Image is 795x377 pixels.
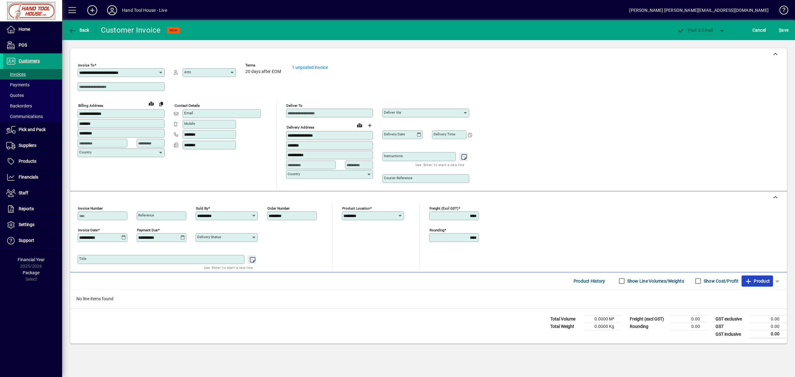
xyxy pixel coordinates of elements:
[78,206,103,211] mat-label: Invoice number
[629,5,769,15] div: [PERSON_NAME] [PERSON_NAME][EMAIL_ADDRESS][DOMAIN_NAME]
[138,213,154,217] mat-label: Reference
[384,176,412,180] mat-label: Courier Reference
[365,120,375,130] button: Choose address
[355,120,365,130] a: View on map
[19,27,30,32] span: Home
[750,323,787,330] td: 0.00
[18,257,45,262] span: Financial Year
[574,276,605,286] span: Product History
[6,72,26,77] span: Invoices
[416,161,464,168] mat-hint: Use 'Enter' to start a new line
[547,323,584,330] td: Total Weight
[3,22,62,37] a: Home
[3,111,62,122] a: Communications
[245,69,281,74] span: 20 days after EOM
[292,65,328,70] a: 1 unposted invoice
[670,316,707,323] td: 0.00
[6,82,30,87] span: Payments
[745,276,770,286] span: Product
[156,99,166,109] button: Copy to Delivery address
[184,111,193,115] mat-label: Email
[288,172,300,176] mat-label: Country
[69,28,89,33] span: Back
[19,43,27,48] span: POS
[19,159,36,164] span: Products
[702,278,738,284] label: Show Cost/Profit
[19,206,34,211] span: Reports
[67,25,91,36] button: Back
[777,25,790,36] button: Save
[429,228,444,232] mat-label: Rounding
[775,1,787,21] a: Knowledge Base
[197,235,221,239] mat-label: Delivery status
[170,28,177,32] span: NEW
[712,323,750,330] td: GST
[122,5,167,15] div: Hand Tool House - Live
[286,103,302,108] mat-label: Deliver To
[3,38,62,53] a: POS
[627,316,670,323] td: Freight (excl GST)
[742,275,773,287] button: Product
[102,5,122,16] button: Profile
[19,238,34,243] span: Support
[79,150,92,154] mat-label: Country
[571,275,608,287] button: Product History
[384,154,403,158] mat-label: Instructions
[750,316,787,323] td: 0.00
[688,28,691,33] span: P
[3,185,62,201] a: Staff
[429,206,458,211] mat-label: Freight (excl GST)
[584,323,622,330] td: 0.0000 Kg
[19,222,34,227] span: Settings
[384,110,401,115] mat-label: Deliver via
[3,154,62,169] a: Products
[712,330,750,338] td: GST inclusive
[146,98,156,108] a: View on map
[79,257,86,261] mat-label: Title
[434,132,455,136] mat-label: Delivery time
[19,143,36,148] span: Suppliers
[6,93,24,98] span: Quotes
[3,233,62,248] a: Support
[3,122,62,138] a: Pick and Pack
[245,63,283,67] span: Terms
[6,114,43,119] span: Communications
[6,103,32,108] span: Backorders
[674,25,716,36] button: Post & Email
[3,79,62,90] a: Payments
[779,25,788,35] span: ave
[752,25,766,35] span: Cancel
[19,175,38,179] span: Financials
[3,217,62,233] a: Settings
[204,264,253,271] mat-hint: Use 'Enter' to start a new line
[627,323,670,330] td: Rounding
[78,63,94,67] mat-label: Invoice To
[82,5,102,16] button: Add
[384,132,405,136] mat-label: Delivery date
[3,170,62,185] a: Financials
[184,70,191,74] mat-label: Attn
[712,316,750,323] td: GST exclusive
[19,190,28,195] span: Staff
[78,228,98,232] mat-label: Invoice date
[750,330,787,338] td: 0.00
[779,28,781,33] span: S
[19,58,40,63] span: Customers
[23,270,39,275] span: Package
[677,28,713,33] span: ost & Email
[584,316,622,323] td: 0.0000 M³
[3,101,62,111] a: Backorders
[3,90,62,101] a: Quotes
[670,323,707,330] td: 0.00
[137,228,158,232] mat-label: Payment due
[196,206,208,211] mat-label: Sold by
[19,127,46,132] span: Pick and Pack
[3,138,62,153] a: Suppliers
[267,206,290,211] mat-label: Order number
[70,289,787,308] div: No line items found
[3,201,62,217] a: Reports
[101,25,161,35] div: Customer Invoice
[3,69,62,79] a: Invoices
[184,121,195,126] mat-label: Mobile
[751,25,768,36] button: Cancel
